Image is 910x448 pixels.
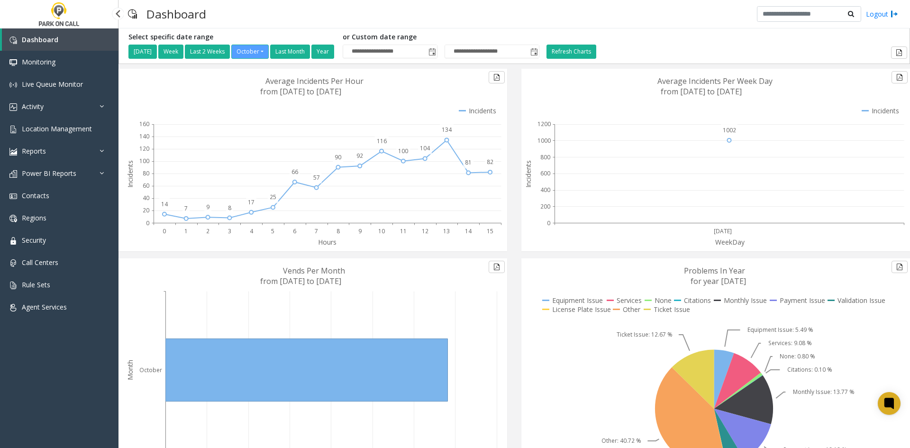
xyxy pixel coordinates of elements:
[143,169,149,177] text: 80
[22,191,49,200] span: Contacts
[715,238,745,247] text: WeekDay
[293,227,296,235] text: 6
[260,276,341,286] text: from [DATE] to [DATE]
[139,366,162,374] text: October
[22,213,46,222] span: Regions
[143,182,149,190] text: 60
[9,237,17,245] img: 'icon'
[691,276,746,286] text: for year [DATE]
[126,360,135,380] text: Month
[139,132,149,140] text: 140
[9,148,17,155] img: 'icon'
[139,145,149,153] text: 120
[657,76,773,86] text: Average Incidents Per Week Day
[22,302,67,311] span: Agent Services
[465,158,472,166] text: 81
[184,204,188,212] text: 7
[489,71,505,83] button: Export to pdf
[356,152,363,160] text: 92
[260,86,341,97] text: from [DATE] to [DATE]
[163,227,166,235] text: 0
[537,120,551,128] text: 1200
[524,160,533,188] text: Incidents
[228,227,231,235] text: 3
[661,86,742,97] text: from [DATE] to [DATE]
[9,282,17,289] img: 'icon'
[892,261,908,273] button: Export to pdf
[270,45,310,59] button: Last Month
[313,174,320,182] text: 57
[22,80,83,89] span: Live Queue Monitor
[617,330,673,338] text: Ticket Issue: 12.67 %
[206,203,209,211] text: 9
[271,227,274,235] text: 5
[250,227,254,235] text: 4
[358,227,362,235] text: 9
[540,202,550,210] text: 200
[465,227,472,235] text: 14
[318,238,337,247] text: Hours
[265,76,364,86] text: Average Incidents Per Hour
[22,57,55,66] span: Monitoring
[866,9,898,19] a: Logout
[231,45,269,59] button: October
[723,126,736,134] text: 1002
[9,126,17,133] img: 'icon'
[377,137,387,145] text: 116
[787,366,832,374] text: Citations: 0.10 %
[139,120,149,128] text: 160
[780,352,815,360] text: None: 0.80 %
[22,280,50,289] span: Rule Sets
[185,45,230,59] button: Last 2 Weeks
[9,37,17,44] img: 'icon'
[540,153,550,161] text: 800
[128,2,137,26] img: pageIcon
[9,215,17,222] img: 'icon'
[143,194,149,202] text: 40
[714,227,732,235] text: [DATE]
[9,103,17,111] img: 'icon'
[158,45,183,59] button: Week
[400,227,407,235] text: 11
[546,45,596,59] button: Refresh Charts
[128,45,157,59] button: [DATE]
[540,186,550,194] text: 400
[547,219,550,227] text: 0
[335,153,341,161] text: 90
[22,102,44,111] span: Activity
[22,169,76,178] span: Power BI Reports
[443,227,450,235] text: 13
[343,33,539,41] h5: or Custom date range
[528,45,539,58] span: Toggle popup
[9,259,17,267] img: 'icon'
[684,265,745,276] text: Problems In Year
[142,2,211,26] h3: Dashboard
[248,198,255,206] text: 17
[2,28,118,51] a: Dashboard
[442,126,452,134] text: 134
[540,169,550,177] text: 600
[768,339,812,347] text: Services: 9.08 %
[22,35,58,44] span: Dashboard
[315,227,318,235] text: 7
[161,200,168,208] text: 14
[892,71,908,83] button: Export to pdf
[337,227,340,235] text: 8
[283,265,345,276] text: Vends Per Month
[487,227,493,235] text: 15
[206,227,209,235] text: 2
[9,81,17,89] img: 'icon'
[22,146,46,155] span: Reports
[143,206,149,214] text: 20
[489,261,505,273] button: Export to pdf
[427,45,437,58] span: Toggle popup
[291,168,298,176] text: 66
[537,137,551,145] text: 1000
[398,147,408,155] text: 100
[311,45,334,59] button: Year
[9,59,17,66] img: 'icon'
[228,204,231,212] text: 8
[270,193,276,201] text: 25
[422,227,428,235] text: 12
[378,227,385,235] text: 10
